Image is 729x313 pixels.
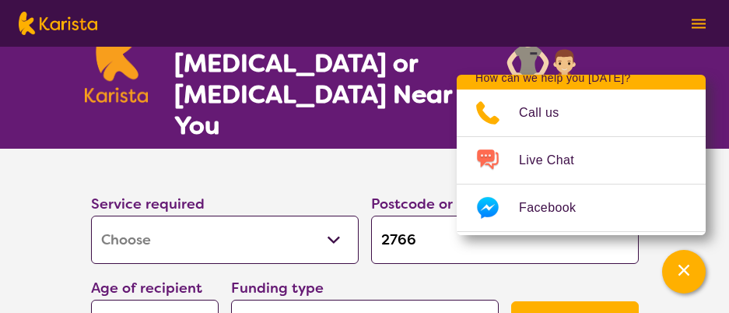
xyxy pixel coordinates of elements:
label: Age of recipient [91,279,202,297]
img: Karista logo [85,19,149,103]
span: Facebook [519,196,594,220]
label: Postcode or Suburb [371,195,506,213]
button: Channel Menu [662,250,706,294]
img: Karista logo [19,12,97,35]
input: Type [371,216,639,264]
span: Live Chat [519,149,593,172]
label: Service required [91,195,205,213]
p: How can we help you [DATE]? [475,72,687,85]
ul: Choose channel [457,90,706,279]
span: Call us [519,101,578,125]
label: Funding type [231,279,324,297]
div: Channel Menu [457,75,706,235]
a: Web link opens in a new tab. [457,232,706,279]
img: menu [692,19,706,29]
